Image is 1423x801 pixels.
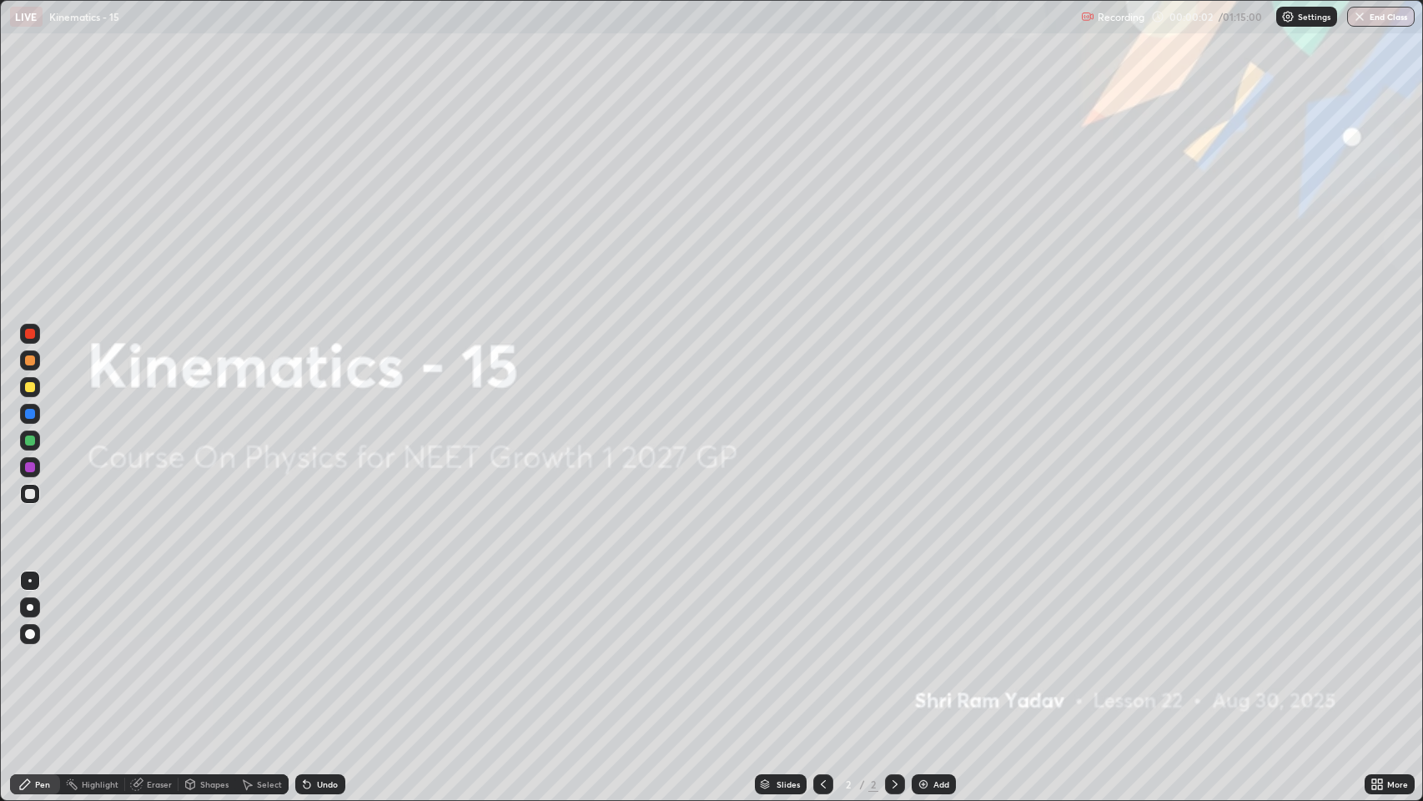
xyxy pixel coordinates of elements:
div: Select [257,780,282,788]
img: end-class-cross [1353,10,1366,23]
p: Recording [1098,11,1144,23]
div: Shapes [200,780,229,788]
div: Pen [35,780,50,788]
img: class-settings-icons [1281,10,1295,23]
img: add-slide-button [917,778,930,791]
div: 2 [868,777,878,792]
button: End Class [1347,7,1415,27]
div: Slides [777,780,800,788]
p: LIVE [15,10,38,23]
div: More [1387,780,1408,788]
p: Settings [1298,13,1330,21]
div: Undo [317,780,338,788]
div: / [860,779,865,789]
p: Kinematics - 15 [49,10,119,23]
img: recording.375f2c34.svg [1081,10,1094,23]
div: Add [933,780,949,788]
div: Eraser [147,780,172,788]
div: Highlight [82,780,118,788]
div: 2 [840,779,857,789]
